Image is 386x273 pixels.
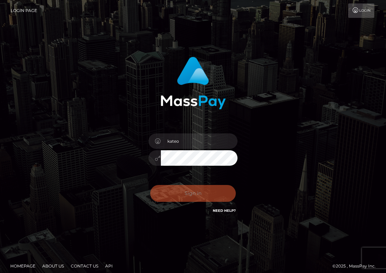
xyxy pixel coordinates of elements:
[68,261,101,271] a: Contact Us
[161,133,238,149] input: Username...
[332,262,381,270] div: © 2025 , MassPay Inc.
[8,261,38,271] a: Homepage
[40,261,67,271] a: About Us
[213,208,236,213] a: Need Help?
[102,261,115,271] a: API
[161,57,226,109] img: MassPay Login
[348,3,374,18] a: Login
[11,3,37,18] a: Login Page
